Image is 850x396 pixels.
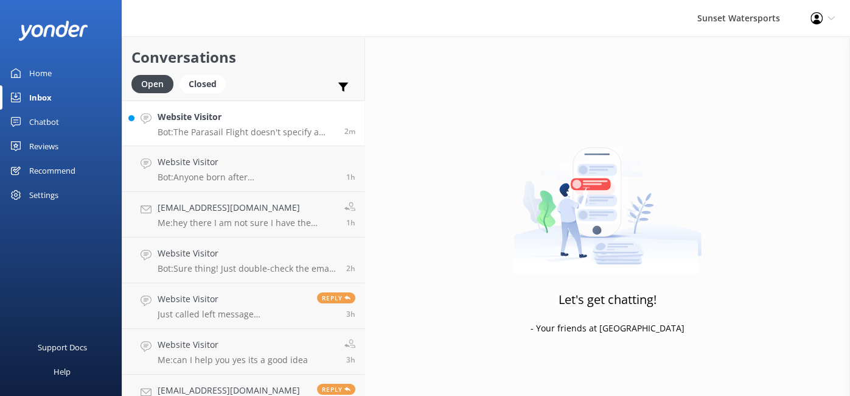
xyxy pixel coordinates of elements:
p: Me: can I help you yes its a good idea [158,355,308,366]
h4: Website Visitor [158,247,337,260]
span: Reply [317,384,355,395]
img: artwork of a man stealing a conversation from at giant smartphone [514,122,702,274]
h4: Website Visitor [158,155,337,169]
p: - Your friends at [GEOGRAPHIC_DATA] [531,322,685,335]
span: Oct 11 2025 01:29pm (UTC -05:00) America/Cancun [344,126,355,136]
div: Inbox [29,85,52,110]
div: Home [29,61,52,85]
h4: Website Visitor [158,110,335,124]
span: Oct 11 2025 12:13pm (UTC -05:00) America/Cancun [346,217,355,228]
span: Oct 11 2025 11:07am (UTC -05:00) America/Cancun [346,263,355,274]
span: Oct 11 2025 10:31am (UTC -05:00) America/Cancun [346,309,355,319]
div: Chatbot [29,110,59,134]
div: Recommend [29,158,75,183]
a: Closed [179,77,232,90]
span: Oct 11 2025 12:21pm (UTC -05:00) America/Cancun [346,172,355,182]
div: Open [131,75,173,93]
div: Closed [179,75,226,93]
a: Website VisitorBot:Sure thing! Just double-check the email you used for your reservation. If you ... [122,238,364,283]
div: Settings [29,183,58,207]
a: Website VisitorMe:can I help you yes its a good idea3h [122,329,364,375]
p: Just called left message [PHONE_NUMBER] [158,309,308,320]
span: Oct 11 2025 10:06am (UTC -05:00) America/Cancun [346,355,355,365]
div: Reviews [29,134,58,158]
p: Bot: Anyone born after [DEMOGRAPHIC_DATA], must take the [US_STATE] Boater Safety Test to operate... [158,172,337,183]
h2: Conversations [131,46,355,69]
a: Website VisitorBot:Anyone born after [DEMOGRAPHIC_DATA], must take the [US_STATE] Boater Safety T... [122,146,364,192]
a: [EMAIL_ADDRESS][DOMAIN_NAME]Me:hey there I am not sure I have the correct answer but the office w... [122,192,364,238]
a: Website VisitorBot:The Parasail Flight doesn't specify a minimum weight requirement for kids, but... [122,101,364,146]
h4: Website Visitor [158,292,308,306]
p: Me: hey there I am not sure I have the correct answer but the office will! [PHONE_NUMBER] [158,217,335,228]
img: yonder-white-logo.png [18,21,88,41]
div: Support Docs [38,335,87,359]
div: Help [54,359,71,384]
h4: Website Visitor [158,338,308,352]
a: Website VisitorJust called left message [PHONE_NUMBER]Reply3h [122,283,364,329]
p: Bot: Sure thing! Just double-check the email you used for your reservation. If you still can't fi... [158,263,337,274]
span: Reply [317,292,355,303]
h4: [EMAIL_ADDRESS][DOMAIN_NAME] [158,201,335,214]
h3: Let's get chatting! [559,290,657,309]
a: Open [131,77,179,90]
p: Bot: The Parasail Flight doesn't specify a minimum weight requirement for kids, but the combined ... [158,127,335,138]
